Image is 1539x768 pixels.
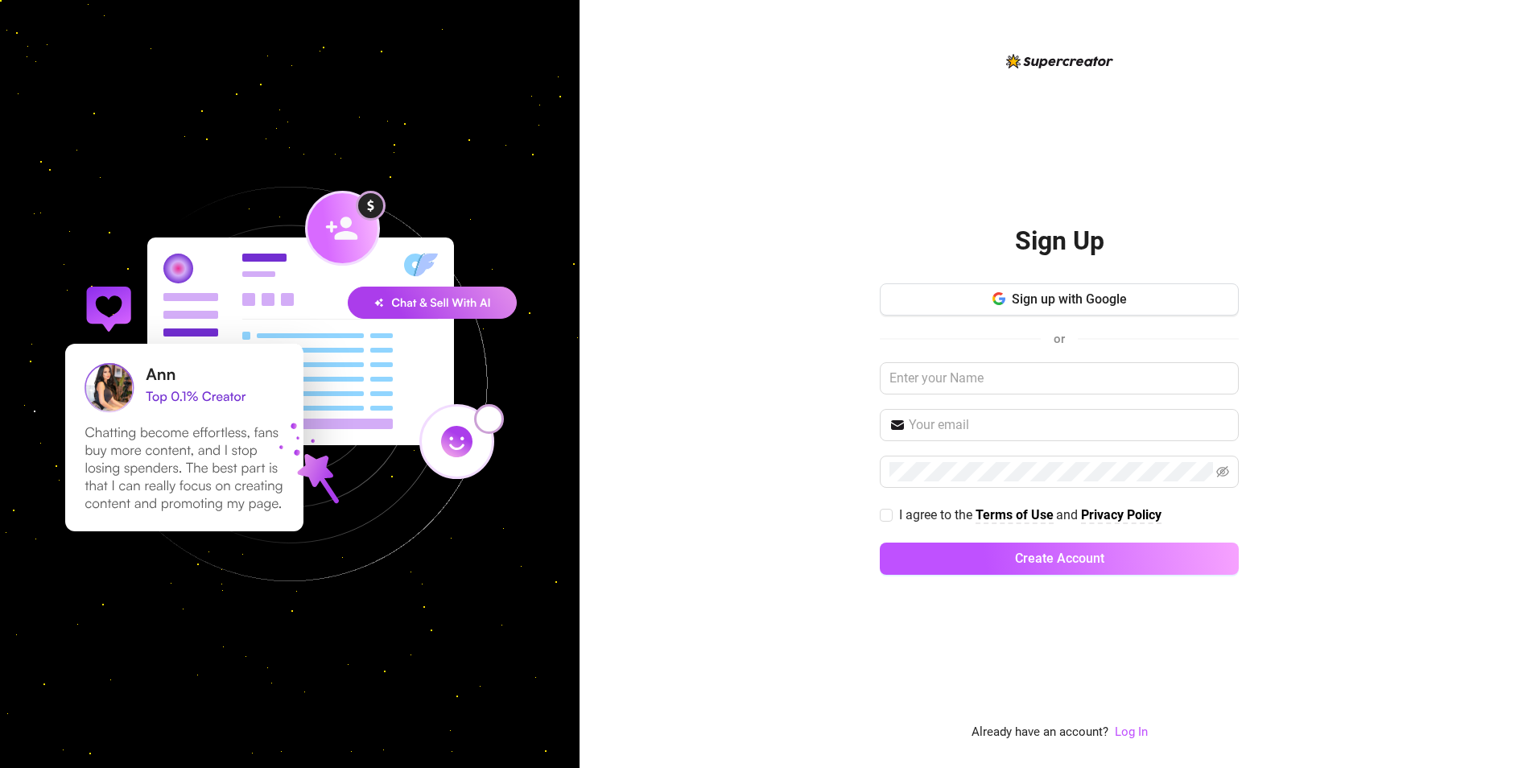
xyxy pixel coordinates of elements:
strong: Privacy Policy [1081,507,1161,522]
input: Your email [909,415,1229,435]
a: Log In [1115,725,1148,739]
span: or [1054,332,1065,346]
a: Log In [1115,723,1148,742]
a: Privacy Policy [1081,507,1161,524]
span: Sign up with Google [1012,291,1127,307]
img: signup-background-D0MIrEPF.svg [11,105,568,663]
a: Terms of Use [976,507,1054,524]
span: eye-invisible [1216,465,1229,478]
span: and [1056,507,1081,522]
button: Sign up with Google [880,283,1239,316]
h2: Sign Up [1015,225,1104,258]
span: Already have an account? [972,723,1108,742]
button: Create Account [880,543,1239,575]
input: Enter your Name [880,362,1239,394]
strong: Terms of Use [976,507,1054,522]
span: I agree to the [899,507,976,522]
img: logo-BBDzfeDw.svg [1006,54,1113,68]
span: Create Account [1015,551,1104,566]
